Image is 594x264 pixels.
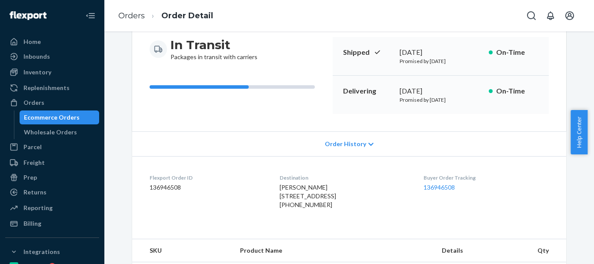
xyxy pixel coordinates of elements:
div: Billing [23,219,41,228]
th: Details [435,239,531,262]
p: Promised by [DATE] [400,57,482,65]
th: Qty [531,239,566,262]
a: Billing [5,217,99,231]
div: Integrations [23,247,60,256]
h3: In Transit [170,37,257,53]
a: Replenishments [5,81,99,95]
button: Open Search Box [523,7,540,24]
div: Orders [23,98,44,107]
a: Freight [5,156,99,170]
a: Orders [118,11,145,20]
a: Order Detail [161,11,213,20]
p: Promised by [DATE] [400,96,482,104]
p: Delivering [343,86,393,96]
div: Packages in transit with carriers [170,37,257,61]
div: [DATE] [400,86,482,96]
div: Inventory [23,68,51,77]
dt: Destination [280,174,409,181]
dt: Buyer Order Tracking [424,174,549,181]
th: Product Name [233,239,435,262]
a: Prep [5,170,99,184]
div: Returns [23,188,47,197]
div: Replenishments [23,84,70,92]
div: Parcel [23,143,42,151]
p: On-Time [496,47,538,57]
button: Help Center [571,110,587,154]
button: Close Navigation [82,7,99,24]
dd: 136946508 [150,183,266,192]
a: Inbounds [5,50,99,63]
a: Wholesale Orders [20,125,100,139]
a: Parcel [5,140,99,154]
a: Ecommerce Orders [20,110,100,124]
a: Inventory [5,65,99,79]
div: Wholesale Orders [24,128,77,137]
div: [DATE] [400,47,482,57]
a: 136946508 [424,184,455,191]
span: Order History [325,140,366,148]
div: Inbounds [23,52,50,61]
button: Integrations [5,245,99,259]
div: Home [23,37,41,46]
a: Orders [5,96,99,110]
a: Home [5,35,99,49]
a: Reporting [5,201,99,215]
button: Open account menu [561,7,578,24]
button: Open notifications [542,7,559,24]
span: [PERSON_NAME] [STREET_ADDRESS] [280,184,336,200]
div: [PHONE_NUMBER] [280,201,409,209]
div: Ecommerce Orders [24,113,80,122]
img: Flexport logo [10,11,47,20]
div: Prep [23,173,37,182]
p: Shipped [343,47,393,57]
a: Returns [5,185,99,199]
p: On-Time [496,86,538,96]
dt: Flexport Order ID [150,174,266,181]
div: Freight [23,158,45,167]
div: Reporting [23,204,53,212]
th: SKU [132,239,233,262]
ol: breadcrumbs [111,3,220,29]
